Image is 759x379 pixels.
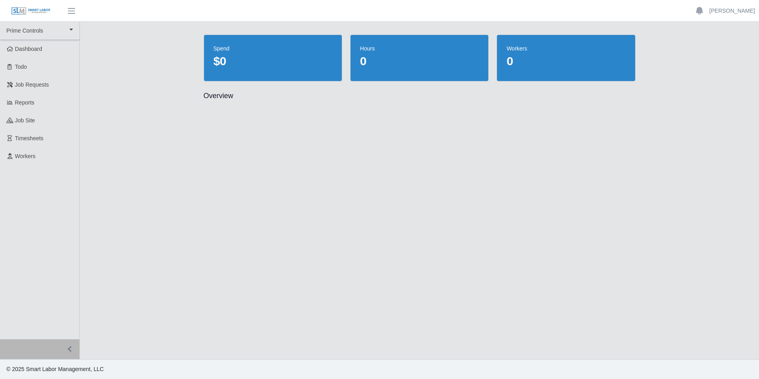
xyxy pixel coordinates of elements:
[15,64,27,70] span: Todo
[15,135,44,141] span: Timesheets
[507,44,625,52] dt: workers
[507,54,625,68] dd: 0
[204,91,636,101] h2: Overview
[15,46,42,52] span: Dashboard
[214,54,332,68] dd: $0
[360,54,479,68] dd: 0
[214,44,332,52] dt: spend
[11,7,51,15] img: SLM Logo
[6,366,104,372] span: © 2025 Smart Labor Management, LLC
[15,153,36,159] span: Workers
[15,117,35,124] span: job site
[15,99,35,106] span: Reports
[709,7,755,15] a: [PERSON_NAME]
[360,44,479,52] dt: hours
[15,81,49,88] span: Job Requests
